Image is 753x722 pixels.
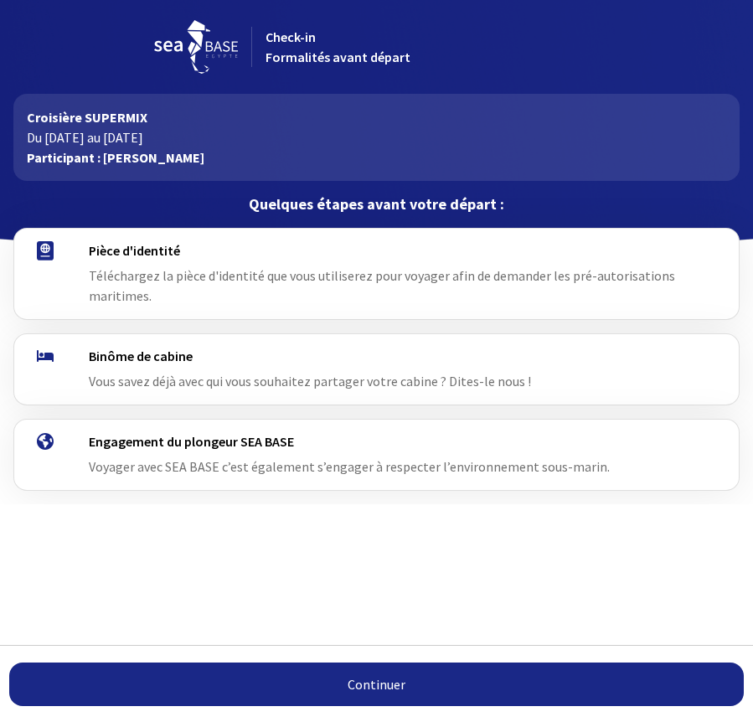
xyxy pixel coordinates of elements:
[89,348,678,364] h4: Binôme de cabine
[89,458,610,475] span: Voyager avec SEA BASE c’est également s’engager à respecter l’environnement sous-marin.
[266,28,410,65] span: Check-in Formalités avant départ
[89,242,678,259] h4: Pièce d'identité
[37,433,54,450] img: engagement.svg
[27,127,726,147] p: Du [DATE] au [DATE]
[27,147,726,168] p: Participant : [PERSON_NAME]
[154,20,238,74] img: logo_seabase.svg
[37,241,54,260] img: passport.svg
[89,433,678,450] h4: Engagement du plongeur SEA BASE
[89,373,531,389] span: Vous savez déjà avec qui vous souhaitez partager votre cabine ? Dites-le nous !
[89,267,675,304] span: Téléchargez la pièce d'identité que vous utiliserez pour voyager afin de demander les pré-autoris...
[13,194,740,214] p: Quelques étapes avant votre départ :
[9,663,744,706] a: Continuer
[27,107,726,127] p: Croisière SUPERMIX
[37,350,54,362] img: binome.svg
